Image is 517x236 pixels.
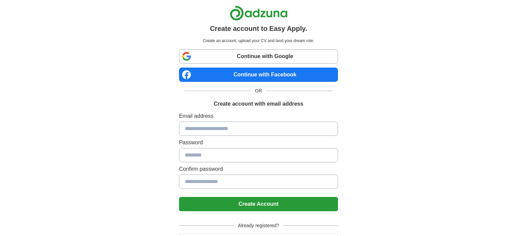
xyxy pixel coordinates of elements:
h1: Create account with email address [214,100,303,108]
label: Email address [179,112,338,120]
span: Already registered? [234,222,283,229]
a: Continue with Facebook [179,68,338,82]
p: Create an account, upload your CV and land your dream role. [180,38,337,44]
a: Continue with Google [179,49,338,63]
label: Password [179,139,338,147]
label: Confirm password [179,165,338,173]
img: Adzuna logo [230,5,288,21]
button: Create Account [179,197,338,211]
span: OR [251,87,266,94]
h1: Create account to Easy Apply. [210,23,307,34]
